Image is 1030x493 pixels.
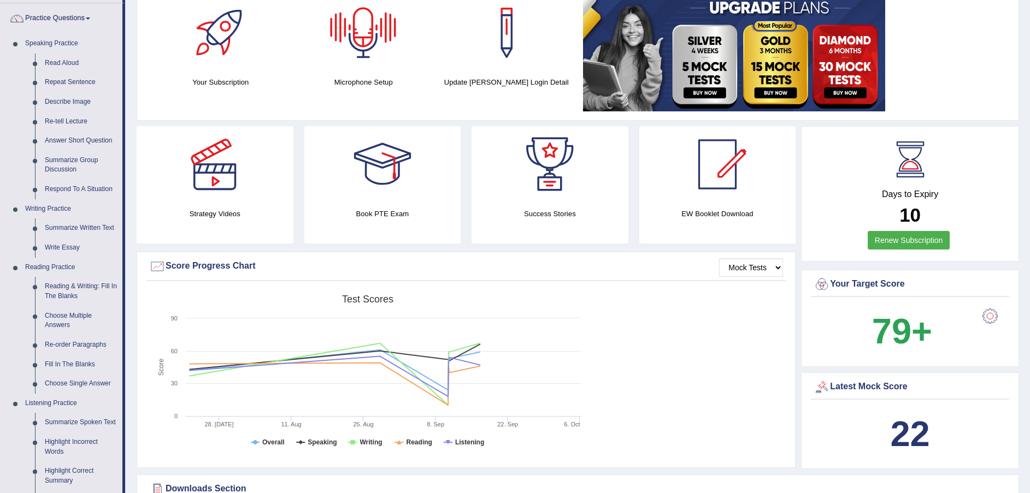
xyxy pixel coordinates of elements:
[171,380,178,387] text: 30
[40,413,122,432] a: Summarize Spoken Text
[281,421,301,427] tspan: 11. Aug
[40,218,122,238] a: Summarize Written Text
[40,131,122,151] a: Answer Short Question
[40,73,122,92] a: Repeat Sentence
[440,76,572,88] h4: Update [PERSON_NAME] Login Detail
[814,189,1007,199] h4: Days to Expiry
[20,258,122,277] a: Reading Practice
[20,199,122,219] a: Writing Practice
[297,76,429,88] h4: Microphone Setup
[20,34,122,54] a: Speaking Practice
[872,311,932,351] b: 79+
[40,180,122,199] a: Respond To A Situation
[472,208,628,219] h4: Success Stories
[360,438,382,446] tspan: Writing
[308,438,337,446] tspan: Speaking
[155,76,286,88] h4: Your Subscription
[564,421,580,427] tspan: 6. Oct
[40,151,122,180] a: Summarize Group Discussion
[40,54,122,73] a: Read Aloud
[137,208,293,219] h4: Strategy Videos
[204,421,233,427] tspan: 28. [DATE]
[639,208,796,219] h4: EW Booklet Download
[455,438,484,446] tspan: Listening
[1,3,122,31] a: Practice Questions
[868,231,950,250] a: Renew Subscription
[40,335,122,355] a: Re-order Paragraphs
[40,432,122,461] a: Highlight Incorrect Words
[899,204,921,225] b: 10
[814,276,1007,293] div: Your Target Score
[40,277,122,306] a: Reading & Writing: Fill In The Blanks
[174,413,178,419] text: 0
[40,238,122,258] a: Write Essay
[342,294,393,305] tspan: Test scores
[304,208,461,219] h4: Book PTE Exam
[262,438,285,446] tspan: Overall
[40,461,122,490] a: Highlight Correct Summary
[497,421,518,427] tspan: 22. Sep
[157,359,165,376] tspan: Score
[814,379,1007,395] div: Latest Mock Score
[40,112,122,132] a: Re-tell Lecture
[40,92,122,112] a: Describe Image
[40,306,122,335] a: Choose Multiple Answers
[40,355,122,375] a: Fill In The Blanks
[407,438,432,446] tspan: Reading
[149,258,783,275] div: Score Progress Chart
[353,421,373,427] tspan: 25. Aug
[40,374,122,394] a: Choose Single Answer
[171,315,178,322] text: 90
[20,394,122,413] a: Listening Practice
[890,414,929,454] b: 22
[427,421,444,427] tspan: 8. Sep
[171,348,178,354] text: 60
